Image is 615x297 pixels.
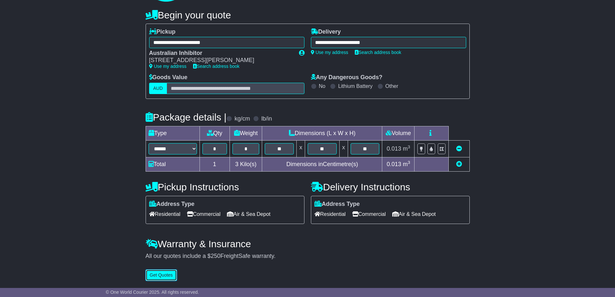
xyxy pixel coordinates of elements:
sup: 3 [408,160,410,165]
h4: Pickup Instructions [146,182,304,192]
h4: Package details | [146,112,227,122]
td: 1 [200,157,230,171]
label: Delivery [311,28,341,36]
span: © One World Courier 2025. All rights reserved. [106,290,199,295]
span: Residential [314,209,346,219]
div: [STREET_ADDRESS][PERSON_NAME] [149,57,292,64]
span: m [403,161,410,167]
a: Use my address [149,64,187,69]
span: Commercial [187,209,220,219]
span: m [403,145,410,152]
label: Lithium Battery [338,83,373,89]
span: Residential [149,209,180,219]
td: Kilo(s) [230,157,262,171]
span: Commercial [352,209,386,219]
a: Use my address [311,50,348,55]
label: Goods Value [149,74,188,81]
span: 0.013 [387,161,401,167]
h4: Begin your quote [146,10,470,20]
a: Remove this item [456,145,462,152]
div: All our quotes include a $ FreightSafe warranty. [146,253,470,260]
span: Air & Sea Depot [392,209,436,219]
label: Pickup [149,28,176,36]
span: Air & Sea Depot [227,209,271,219]
div: Australian Inhibitor [149,50,292,57]
td: Weight [230,126,262,140]
td: Total [146,157,200,171]
label: Any Dangerous Goods? [311,74,383,81]
td: Volume [382,126,415,140]
h4: Warranty & Insurance [146,239,470,249]
label: No [319,83,325,89]
label: lb/in [261,115,272,122]
h4: Delivery Instructions [311,182,470,192]
label: AUD [149,83,167,94]
a: Search address book [355,50,401,55]
span: 250 [211,253,220,259]
a: Add new item [456,161,462,167]
span: 0.013 [387,145,401,152]
a: Search address book [193,64,240,69]
label: kg/cm [234,115,250,122]
td: x [297,140,305,157]
td: Qty [200,126,230,140]
label: Address Type [149,201,195,208]
td: Dimensions (L x W x H) [262,126,382,140]
label: Address Type [314,201,360,208]
td: x [339,140,348,157]
span: 3 [235,161,238,167]
button: Get Quotes [146,270,177,281]
td: Dimensions in Centimetre(s) [262,157,382,171]
label: Other [385,83,398,89]
sup: 3 [408,144,410,149]
td: Type [146,126,200,140]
